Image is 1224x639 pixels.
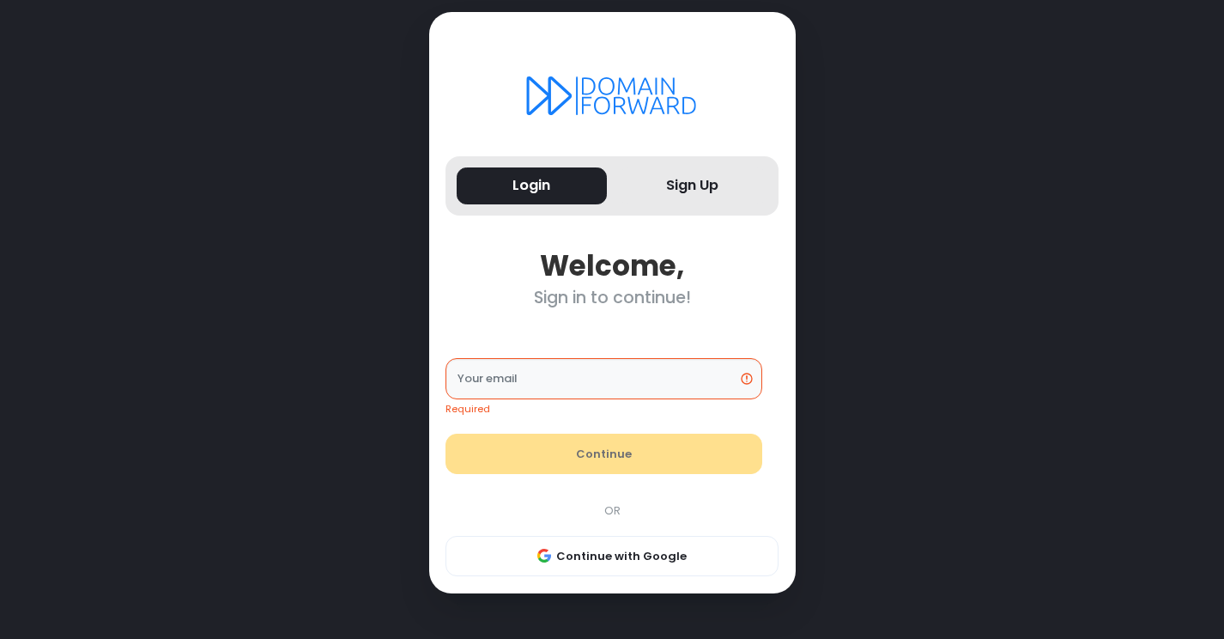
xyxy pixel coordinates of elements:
[445,249,779,283] div: Welcome,
[445,402,762,417] div: Required
[437,502,787,520] div: OR
[618,167,768,204] button: Sign Up
[445,288,779,307] div: Sign in to continue!
[457,167,607,204] button: Login
[445,536,779,577] button: Continue with Google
